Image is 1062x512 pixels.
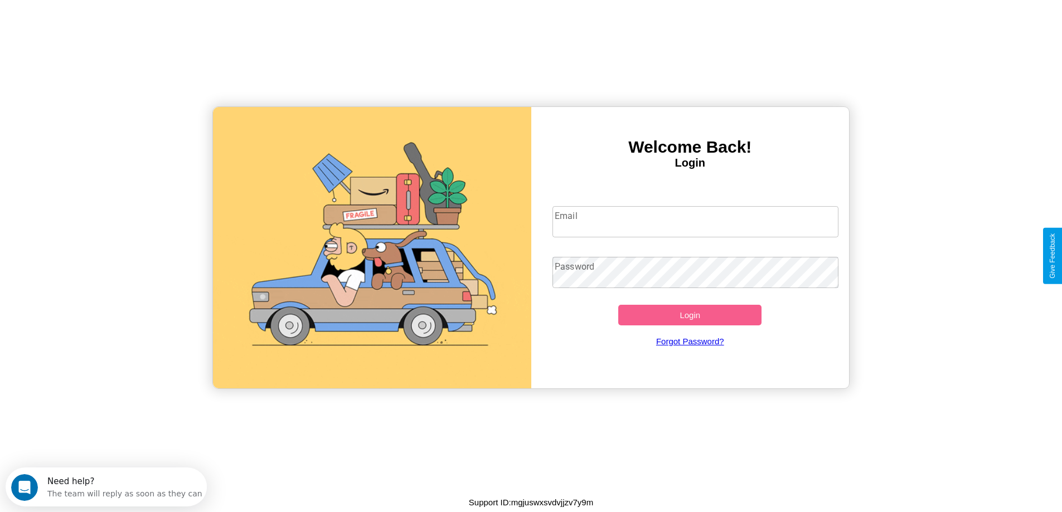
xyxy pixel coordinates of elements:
[1049,233,1056,279] div: Give Feedback
[11,474,38,501] iframe: Intercom live chat
[42,9,197,18] div: Need help?
[618,305,762,325] button: Login
[42,18,197,30] div: The team will reply as soon as they can
[531,138,850,157] h3: Welcome Back!
[6,467,207,506] iframe: Intercom live chat discovery launcher
[547,325,833,357] a: Forgot Password?
[213,107,531,388] img: gif
[469,495,593,510] p: Support ID: mgjuswxsvdvjjzv7y9m
[4,4,207,35] div: Open Intercom Messenger
[531,157,850,169] h4: Login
